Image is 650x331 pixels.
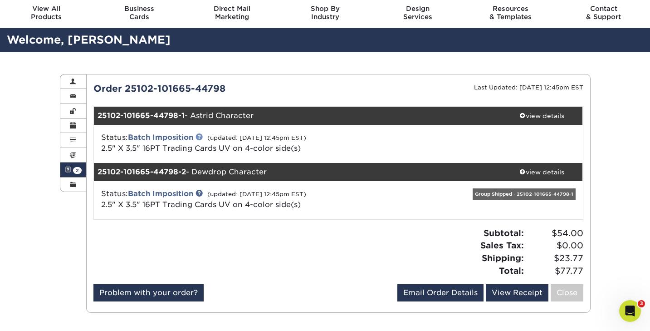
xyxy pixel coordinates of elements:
[186,5,279,21] div: Marketing
[207,191,306,198] small: (updated: [DATE] 12:45pm EST)
[101,200,301,209] a: 2.5" X 3.5" 16PT Trading Cards UV on 4-color side(s)
[484,228,524,238] strong: Subtotal:
[93,5,186,21] div: Cards
[207,134,306,141] small: (updated: [DATE] 12:45pm EST)
[93,284,204,301] a: Problem with your order?
[474,84,583,91] small: Last Updated: [DATE] 12:45pm EST
[557,5,650,21] div: & Support
[501,163,583,181] a: view details
[279,5,371,13] span: Shop By
[94,163,501,181] div: - Dewdrop Character
[501,107,583,125] a: view details
[93,5,186,13] span: Business
[464,5,557,13] span: Resources
[371,5,464,13] span: Design
[557,5,650,13] span: Contact
[527,227,583,240] span: $54.00
[527,252,583,265] span: $23.77
[73,167,82,174] span: 2
[473,188,576,200] div: Group Shipped - 25102-101665-44798-1
[638,300,645,307] span: 3
[501,111,583,120] div: view details
[60,163,87,177] a: 2
[551,284,583,301] a: Close
[128,189,193,198] a: Batch Imposition
[464,5,557,21] div: & Templates
[98,168,186,176] strong: 25102-101665-44798-2
[94,132,420,154] div: Status:
[527,265,583,277] span: $77.77
[101,144,301,153] a: 2.5" X 3.5" 16PT Trading Cards UV on 4-color side(s)
[186,5,279,13] span: Direct Mail
[98,111,185,120] strong: 25102-101665-44798-1
[501,168,583,177] div: view details
[94,107,501,125] div: - Astrid Character
[480,240,524,250] strong: Sales Tax:
[482,253,524,263] strong: Shipping:
[87,82,338,95] div: Order 25102-101665-44798
[128,133,193,142] a: Batch Imposition
[279,5,371,21] div: Industry
[486,284,548,301] a: View Receipt
[619,300,641,322] iframe: Intercom live chat
[499,266,524,276] strong: Total:
[371,5,464,21] div: Services
[527,239,583,252] span: $0.00
[94,188,420,210] div: Status:
[397,284,484,301] a: Email Order Details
